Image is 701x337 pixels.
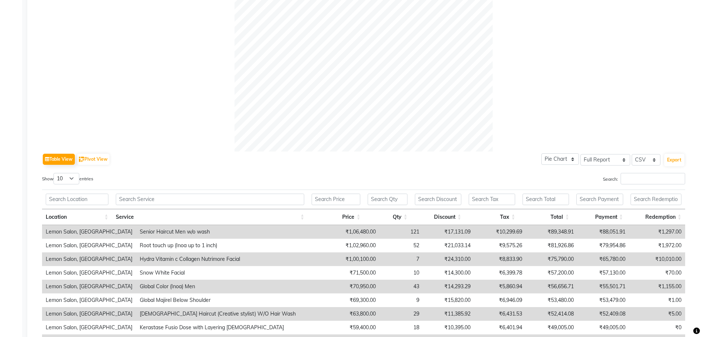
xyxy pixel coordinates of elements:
[474,266,525,280] td: ₹6,399.78
[423,252,474,266] td: ₹24,310.00
[326,266,380,280] td: ₹71,500.00
[519,209,573,225] th: Total: activate to sort column ascending
[423,293,474,307] td: ₹15,820.00
[423,239,474,252] td: ₹21,033.14
[603,173,685,184] label: Search:
[379,307,423,321] td: 29
[621,173,685,184] input: Search:
[136,293,326,307] td: Global Majirel Below Shoulder
[379,225,423,239] td: 121
[326,293,380,307] td: ₹69,300.00
[42,252,136,266] td: Lemon Salon, [GEOGRAPHIC_DATA]
[526,280,577,293] td: ₹56,656.71
[379,321,423,334] td: 18
[379,252,423,266] td: 7
[43,154,75,165] button: Table View
[474,307,525,321] td: ₹6,431.53
[136,225,326,239] td: Senior Haircut Men w/o wash
[469,194,515,205] input: Search Tax
[474,225,525,239] td: ₹10,299.69
[631,194,681,205] input: Search Redemption
[136,266,326,280] td: Snow White Facial
[577,266,629,280] td: ₹57,130.00
[629,239,685,252] td: ₹1,972.00
[326,307,380,321] td: ₹63,800.00
[423,307,474,321] td: ₹11,385.92
[465,209,519,225] th: Tax: activate to sort column ascending
[629,225,685,239] td: ₹1,297.00
[629,293,685,307] td: ₹1.00
[523,194,569,205] input: Search Total
[46,194,108,205] input: Search Location
[627,209,685,225] th: Redemption: activate to sort column ascending
[112,209,308,225] th: Service: activate to sort column ascending
[474,239,525,252] td: ₹9,575.26
[42,225,136,239] td: Lemon Salon, [GEOGRAPHIC_DATA]
[379,293,423,307] td: 9
[577,280,629,293] td: ₹55,501.71
[423,280,474,293] td: ₹14,293.29
[526,321,577,334] td: ₹49,005.00
[577,307,629,321] td: ₹52,409.08
[42,239,136,252] td: Lemon Salon, [GEOGRAPHIC_DATA]
[474,321,525,334] td: ₹6,401.94
[116,194,304,205] input: Search Service
[326,225,380,239] td: ₹1,06,480.00
[379,280,423,293] td: 43
[42,293,136,307] td: Lemon Salon, [GEOGRAPHIC_DATA]
[526,293,577,307] td: ₹53,480.00
[42,307,136,321] td: Lemon Salon, [GEOGRAPHIC_DATA]
[629,266,685,280] td: ₹70.00
[526,252,577,266] td: ₹75,790.00
[526,225,577,239] td: ₹89,348.91
[577,225,629,239] td: ₹88,051.91
[42,280,136,293] td: Lemon Salon, [GEOGRAPHIC_DATA]
[136,321,326,334] td: Kerastase Fusio Dose with Layering [DEMOGRAPHIC_DATA]
[136,239,326,252] td: Root touch up (Inoa up to 1 inch)
[42,173,93,184] label: Show entries
[326,252,380,266] td: ₹1,00,100.00
[526,266,577,280] td: ₹57,200.00
[576,194,623,205] input: Search Payment
[326,321,380,334] td: ₹59,400.00
[474,293,525,307] td: ₹6,946.09
[42,209,112,225] th: Location: activate to sort column ascending
[474,280,525,293] td: ₹5,860.94
[136,280,326,293] td: Global Color (Inoa) Men
[42,321,136,334] td: Lemon Salon, [GEOGRAPHIC_DATA]
[136,252,326,266] td: Hydra Vitamin c Collagen Nutrimore Facial
[629,321,685,334] td: ₹0
[577,321,629,334] td: ₹49,005.00
[136,307,326,321] td: [DEMOGRAPHIC_DATA] Haircut (Creative stylist) W/O Hair Wash
[577,252,629,266] td: ₹65,780.00
[629,307,685,321] td: ₹5.00
[573,209,627,225] th: Payment: activate to sort column ascending
[379,239,423,252] td: 52
[379,266,423,280] td: 10
[577,239,629,252] td: ₹79,954.86
[42,266,136,280] td: Lemon Salon, [GEOGRAPHIC_DATA]
[312,194,360,205] input: Search Price
[629,280,685,293] td: ₹1,155.00
[411,209,465,225] th: Discount: activate to sort column ascending
[77,154,110,165] button: Pivot View
[368,194,407,205] input: Search Qty
[326,280,380,293] td: ₹70,950.00
[364,209,411,225] th: Qty: activate to sort column ascending
[664,154,684,166] button: Export
[308,209,364,225] th: Price: activate to sort column ascending
[326,239,380,252] td: ₹1,02,960.00
[423,321,474,334] td: ₹10,395.00
[423,266,474,280] td: ₹14,300.00
[79,157,84,162] img: pivot.png
[629,252,685,266] td: ₹10,010.00
[474,252,525,266] td: ₹8,833.90
[526,307,577,321] td: ₹52,414.08
[415,194,461,205] input: Search Discount
[526,239,577,252] td: ₹81,926.86
[53,173,79,184] select: Showentries
[577,293,629,307] td: ₹53,479.00
[423,225,474,239] td: ₹17,131.09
